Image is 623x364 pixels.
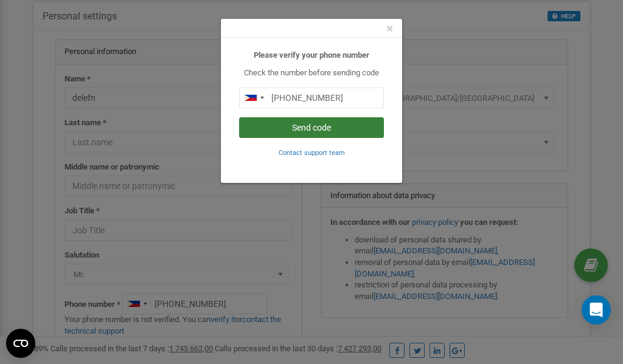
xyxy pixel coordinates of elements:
div: Open Intercom Messenger [582,295,611,325]
p: Check the number before sending code [239,67,384,79]
b: Please verify your phone number [254,50,369,60]
span: × [386,21,393,36]
button: Close [386,22,393,35]
button: Send code [239,117,384,138]
a: Contact support team [279,148,345,157]
input: 0905 123 4567 [239,88,384,108]
small: Contact support team [279,149,345,157]
div: Telephone country code [240,88,268,108]
button: Open CMP widget [6,329,35,358]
